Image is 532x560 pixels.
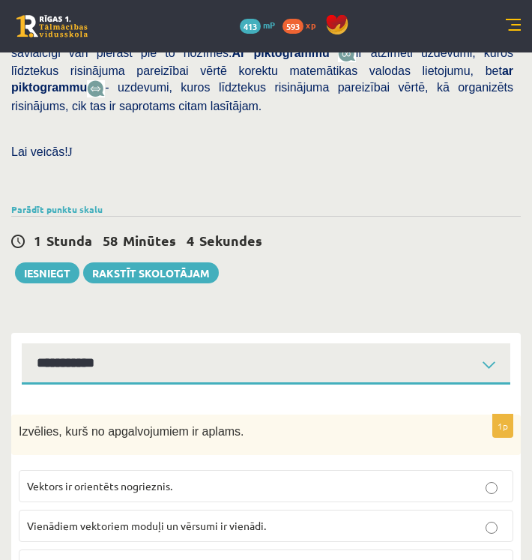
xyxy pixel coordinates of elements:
span: 413 [240,19,261,34]
span: J [68,145,73,158]
span: xp [306,19,315,31]
img: wKvN42sLe3LLwAAAABJRU5ErkJggg== [87,80,105,97]
p: 1p [492,414,513,438]
input: Vektors ir orientēts nogrieznis. [486,482,498,494]
span: 58 [103,232,118,249]
span: ir atzīmēti uzdevumi, kuros līdztekus risinājuma pareizībai vērtē korektu matemātikas valodas lie... [11,46,513,94]
button: Iesniegt [15,262,79,283]
img: JfuEzvunn4EvwAAAAASUVORK5CYII= [338,45,356,62]
span: - uzdevumi, kuros līdztekus risinājuma pareizībai vērtē, kā organizēts risinājums, cik tas ir sap... [11,81,513,112]
a: Rakstīt skolotājam [83,262,219,283]
span: Izvēlies, kurš no apgalvojumiem ir aplams. [19,425,244,438]
span: Vienādiem vektoriem moduļi un vērsumi ir vienādi. [27,519,266,532]
span: Minūtes [123,232,176,249]
span: Vektors ir orientēts nogrieznis. [27,479,172,493]
b: Ar piktogrammu [232,46,330,59]
span: Stunda [46,232,92,249]
span: Lai veicās! [11,145,68,158]
a: Parādīt punktu skalu [11,203,103,215]
span: 4 [187,232,194,249]
a: Rīgas 1. Tālmācības vidusskola [16,15,88,37]
span: Sekundes [199,232,262,249]
input: Vienādiem vektoriem moduļi un vērsumi ir vienādi. [486,522,498,534]
a: 593 xp [282,19,323,31]
span: 1 [34,232,41,249]
span: mP [263,19,275,31]
span: 593 [282,19,303,34]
